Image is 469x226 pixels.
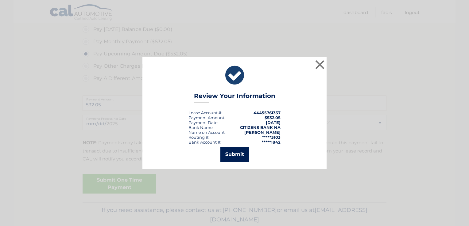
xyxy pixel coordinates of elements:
[188,135,209,140] div: Routing #:
[188,115,225,120] div: Payment Amount:
[254,110,281,115] strong: 44455761337
[188,110,222,115] div: Lease Account #:
[188,120,219,125] div: :
[240,125,281,130] strong: CITIZENS BANK NA
[314,58,326,71] button: ×
[188,120,218,125] span: Payment Date
[194,92,275,103] h3: Review Your Information
[188,125,214,130] div: Bank Name:
[244,130,281,135] strong: [PERSON_NAME]
[188,140,221,145] div: Bank Account #:
[266,120,281,125] span: [DATE]
[265,115,281,120] span: $532.05
[188,130,226,135] div: Name on Account:
[220,147,249,162] button: Submit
